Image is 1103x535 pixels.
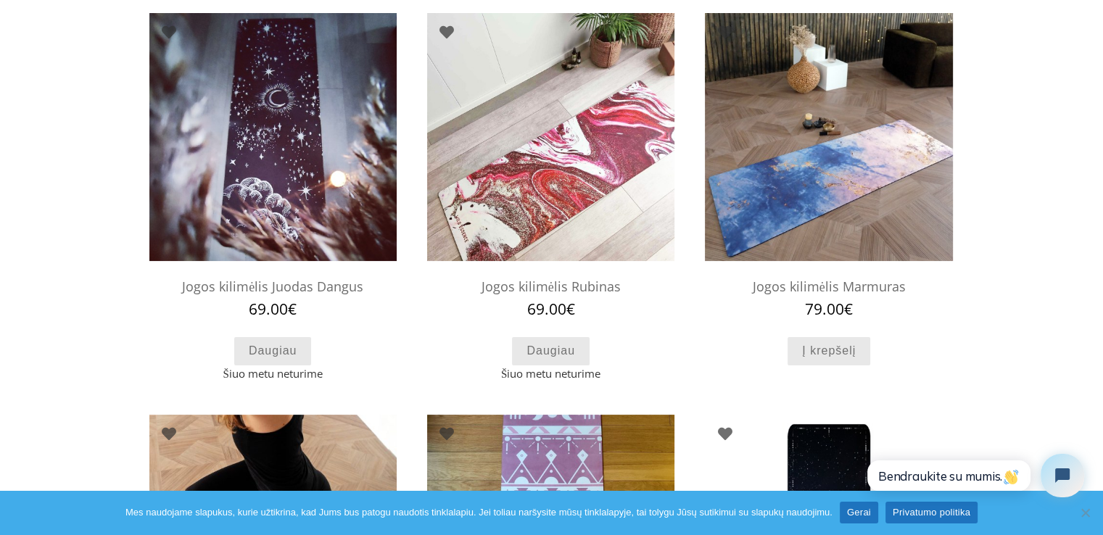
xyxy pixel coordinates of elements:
[566,299,575,319] span: €
[125,505,833,520] span: Mes naudojame slapukus, kurie užtikrina, kad Jums bus patogu naudotis tinklalapiu. Jei toliau nar...
[705,272,952,302] h2: Jogos kilimėlis Marmuras
[846,441,1096,510] iframe: Tidio Chat
[705,13,952,318] a: Jogos kilimėlis MarmurasJogos kilimėlis MarmurasJogos kilimėlis Marmuras 79.00€
[1078,505,1092,520] span: Ne
[788,337,870,365] a: Add to cart: “Jogos kilimėlis Marmuras”
[527,299,575,319] bdi: 69.00
[885,502,978,523] a: Privatumo politika
[840,502,878,523] a: Gerai
[249,299,297,319] bdi: 69.00
[844,299,853,319] span: €
[288,299,297,319] span: €
[234,337,312,365] a: Daugiau informacijos apie “Jogos kilimėlis Juodas Dangus”
[512,337,590,365] a: Daugiau informacijos apie “Jogos kilimėlis Rubinas”
[149,272,397,302] h2: Jogos kilimėlis Juodas Dangus
[427,272,674,302] h2: Jogos kilimėlis Rubinas
[805,299,853,319] bdi: 79.00
[149,365,397,382] span: Šiuo metu neturime
[149,13,397,318] a: juodas jogos kilimelisJogos kilimėlis Juodas DangusJogos kilimėlis Juodas Dangus 69.00€
[427,13,674,318] a: jogos kilimelis rubinasjogos kilimelis brangakmenisJogos kilimėlis Rubinas 69.00€
[427,365,674,382] span: Šiuo metu neturime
